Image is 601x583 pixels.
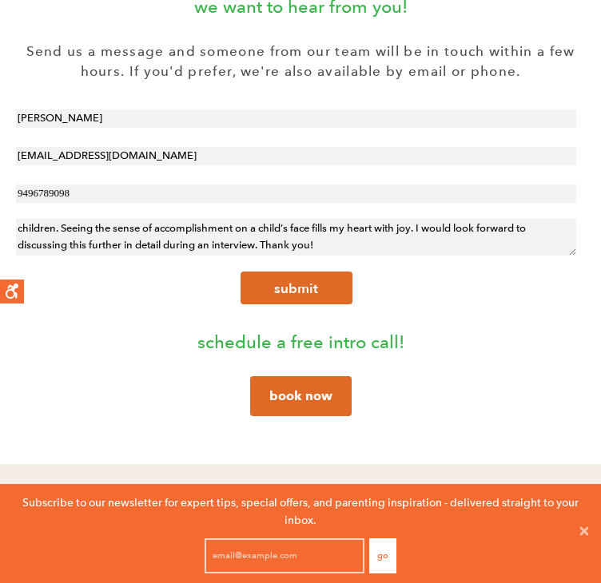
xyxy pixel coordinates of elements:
[16,328,585,356] p: schedule a free intro call!
[250,376,352,416] a: book now
[16,147,576,165] input: Your Email
[241,272,352,304] button: submit
[16,42,585,82] p: Send us a message and someone from our team will be in touch within a few hours. If you'd prefer,...
[16,184,576,203] input: Your Phone Number
[21,494,580,529] p: Subscribe to our newsletter for expert tips, special offers, and parenting inspiration - delivere...
[16,109,576,128] input: Your Name
[205,538,364,573] input: email@example.com
[369,538,396,573] button: Go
